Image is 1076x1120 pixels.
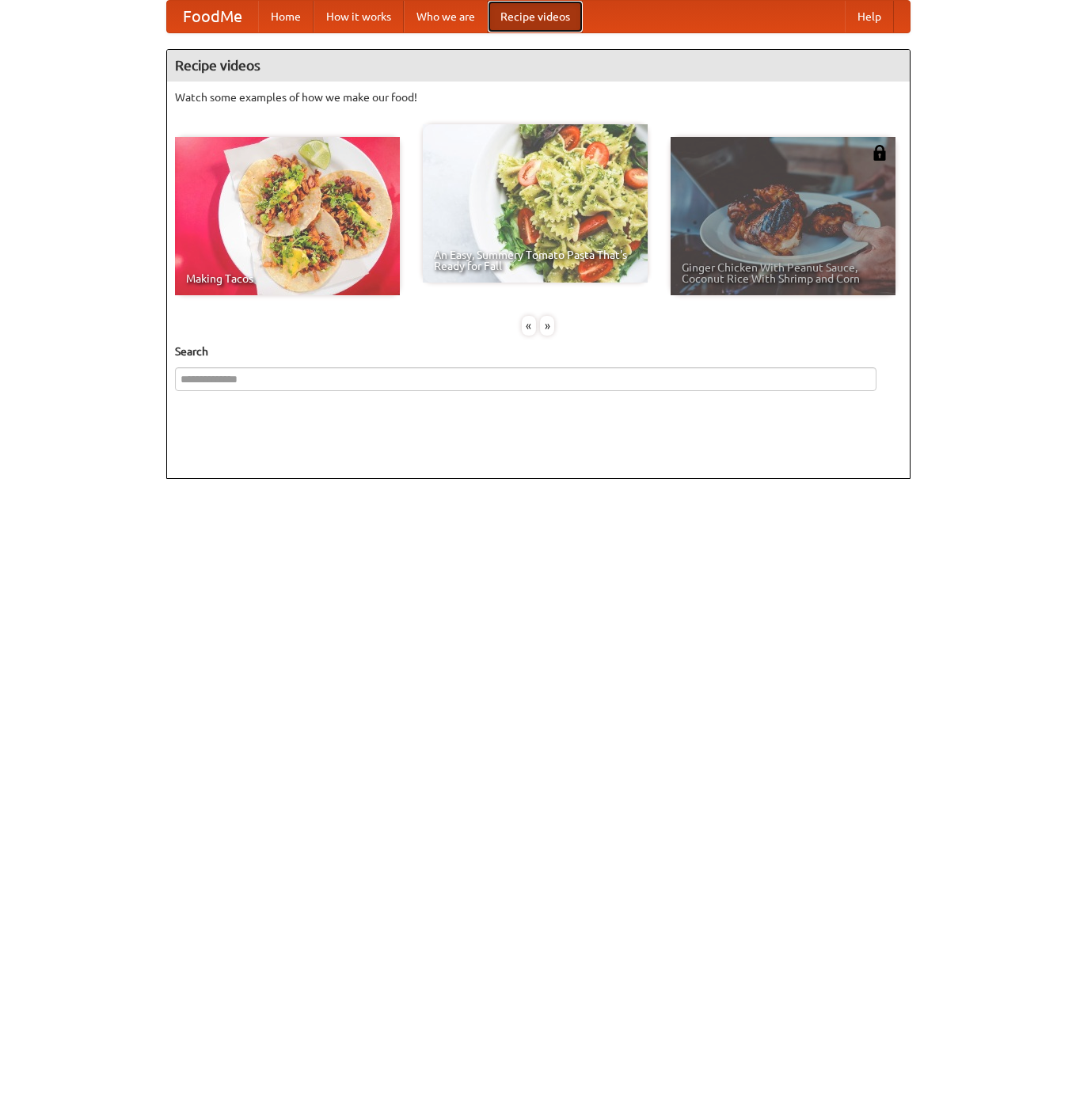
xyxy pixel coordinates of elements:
a: FoodMe [167,1,258,32]
a: How it works [314,1,404,32]
a: Recipe videos [488,1,583,32]
div: « [522,316,536,336]
a: An Easy, Summery Tomato Pasta That's Ready for Fall [423,124,648,283]
img: 483408.png [872,145,888,161]
a: Home [258,1,314,32]
a: Making Tacos [175,137,400,295]
span: Making Tacos [186,273,389,284]
p: Watch some examples of how we make our food! [175,89,902,105]
h4: Recipe videos [167,50,910,82]
h5: Search [175,344,902,359]
a: Who we are [404,1,488,32]
span: An Easy, Summery Tomato Pasta That's Ready for Fall [434,249,637,271]
div: » [540,316,554,336]
a: Help [845,1,894,32]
